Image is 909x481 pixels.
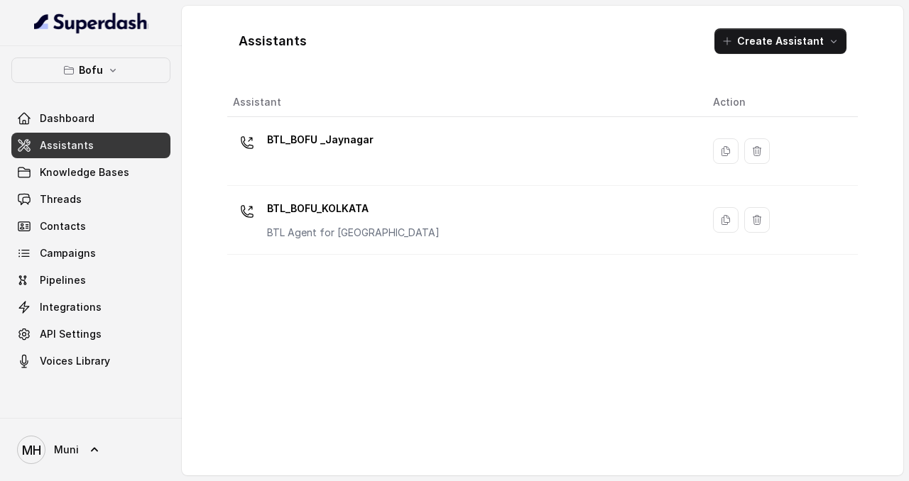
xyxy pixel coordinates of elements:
[11,240,170,266] a: Campaigns
[267,197,440,220] p: BTL_BOFU_KOLKATA
[227,88,702,117] th: Assistant
[40,354,110,368] span: Voices Library
[11,160,170,185] a: Knowledge Bases
[267,226,440,240] p: BTL Agent for [GEOGRAPHIC_DATA]
[714,28,847,54] button: Create Assistant
[40,165,129,179] span: Knowledge Bases
[11,294,170,320] a: Integrations
[11,106,170,131] a: Dashboard
[11,321,170,347] a: API Settings
[11,348,170,374] a: Voices Library
[40,300,102,314] span: Integrations
[11,430,170,470] a: Muni
[11,214,170,239] a: Contacts
[40,192,82,206] span: Threads
[40,273,86,287] span: Pipelines
[702,88,858,117] th: Action
[40,327,102,341] span: API Settings
[11,267,170,293] a: Pipelines
[239,30,307,52] h1: Assistants
[34,11,148,34] img: light.svg
[54,443,79,457] span: Muni
[79,62,103,79] p: Bofu
[40,246,96,260] span: Campaigns
[40,219,86,233] span: Contacts
[22,443,41,458] text: MH
[11,57,170,83] button: Bofu
[11,133,170,158] a: Assistants
[40,111,94,126] span: Dashboard
[11,187,170,212] a: Threads
[267,128,374,151] p: BTL_BOFU _Jaynagar
[40,138,94,153] span: Assistants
